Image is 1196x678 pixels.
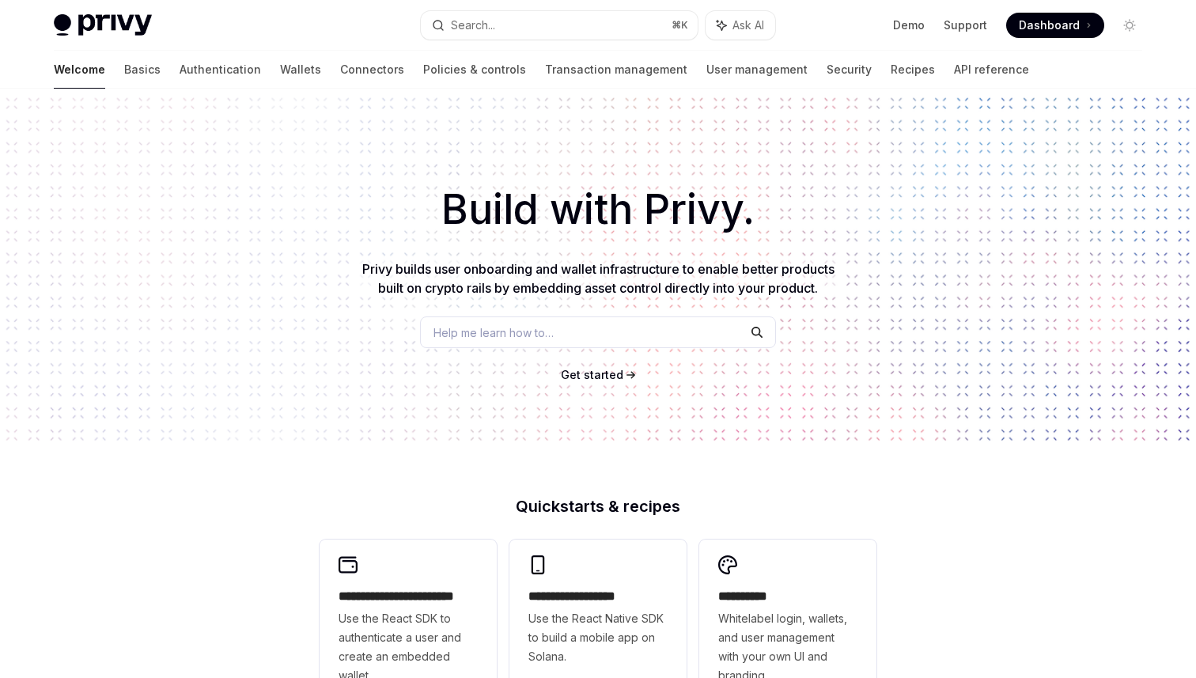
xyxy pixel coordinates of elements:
[893,17,925,33] a: Demo
[421,11,698,40] button: Search...⌘K
[362,261,835,296] span: Privy builds user onboarding and wallet infrastructure to enable better products built on crypto ...
[1019,17,1080,33] span: Dashboard
[891,51,935,89] a: Recipes
[706,51,808,89] a: User management
[340,51,404,89] a: Connectors
[124,51,161,89] a: Basics
[672,19,688,32] span: ⌘ K
[1117,13,1142,38] button: Toggle dark mode
[528,609,668,666] span: Use the React Native SDK to build a mobile app on Solana.
[706,11,775,40] button: Ask AI
[54,14,152,36] img: light logo
[561,367,623,383] a: Get started
[827,51,872,89] a: Security
[433,324,554,341] span: Help me learn how to…
[545,51,687,89] a: Transaction management
[451,16,495,35] div: Search...
[944,17,987,33] a: Support
[1006,13,1104,38] a: Dashboard
[280,51,321,89] a: Wallets
[423,51,526,89] a: Policies & controls
[954,51,1029,89] a: API reference
[54,51,105,89] a: Welcome
[732,17,764,33] span: Ask AI
[25,179,1171,241] h1: Build with Privy.
[561,368,623,381] span: Get started
[180,51,261,89] a: Authentication
[320,498,876,514] h2: Quickstarts & recipes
